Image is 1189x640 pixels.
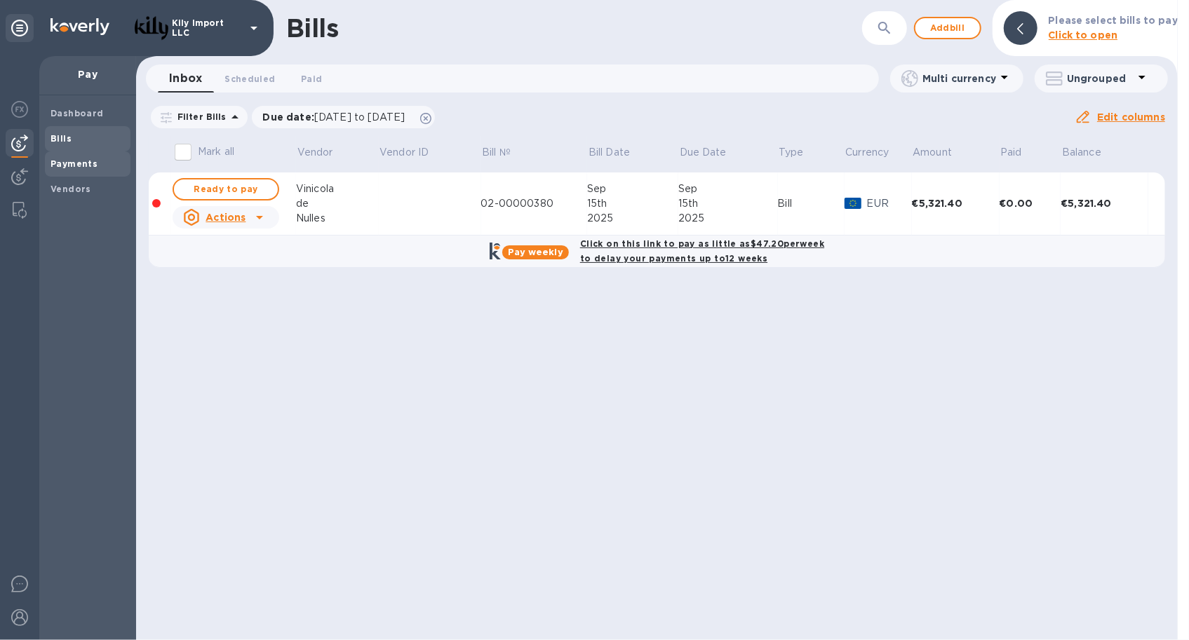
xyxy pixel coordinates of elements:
[1000,145,1022,160] p: Paid
[296,211,379,226] div: Nulles
[286,13,338,43] h1: Bills
[252,106,436,128] div: Due date:[DATE] to [DATE]
[1000,145,1040,160] span: Paid
[913,145,970,160] span: Amount
[11,101,28,118] img: Foreign exchange
[297,145,351,160] span: Vendor
[482,145,511,160] p: Bill №
[51,184,91,194] b: Vendors
[314,111,405,123] span: [DATE] to [DATE]
[845,145,889,160] p: Currency
[172,18,242,38] p: Kily Import LLC
[680,145,745,160] span: Due Date
[1049,15,1178,26] b: Please select bills to pay
[1097,111,1165,123] u: Edit columns
[51,108,104,118] b: Dashboard
[678,196,777,211] div: 15th
[6,14,34,42] div: Unpin categories
[678,211,777,226] div: 2025
[224,72,275,86] span: Scheduled
[297,145,333,160] p: Vendor
[482,145,529,160] span: Bill №
[680,145,727,160] p: Due Date
[914,17,981,39] button: Addbill
[51,67,125,81] p: Pay
[301,72,322,86] span: Paid
[779,145,804,160] p: Type
[1062,145,1120,160] span: Balance
[51,133,72,144] b: Bills
[927,20,969,36] span: Add bill
[185,181,267,198] span: Ready to pay
[913,145,952,160] p: Amount
[379,145,447,160] span: Vendor ID
[589,145,648,160] span: Bill Date
[263,110,412,124] p: Due date :
[508,247,563,257] b: Pay weekly
[173,178,279,200] button: Ready to pay
[922,72,996,86] p: Multi currency
[481,196,588,211] div: 02-00000380
[867,196,912,211] p: EUR
[778,196,845,211] div: Bill
[1067,72,1134,86] p: Ungrouped
[587,182,678,196] div: Sep
[51,18,109,35] img: Logo
[379,145,429,160] p: Vendor ID
[296,182,379,196] div: Vinicola
[169,69,202,88] span: Inbox
[912,196,1000,210] div: €5,321.40
[589,145,630,160] p: Bill Date
[580,238,824,264] b: Click on this link to pay as little as $47.20 per week to delay your payments up to 12 weeks
[51,158,98,169] b: Payments
[206,212,246,223] u: Actions
[198,144,234,159] p: Mark all
[1000,196,1061,210] div: €0.00
[678,182,777,196] div: Sep
[587,196,678,211] div: 15th
[1061,196,1148,210] div: €5,321.40
[296,196,379,211] div: de
[779,145,822,160] span: Type
[1049,29,1118,41] b: Click to open
[1062,145,1101,160] p: Balance
[172,111,227,123] p: Filter Bills
[587,211,678,226] div: 2025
